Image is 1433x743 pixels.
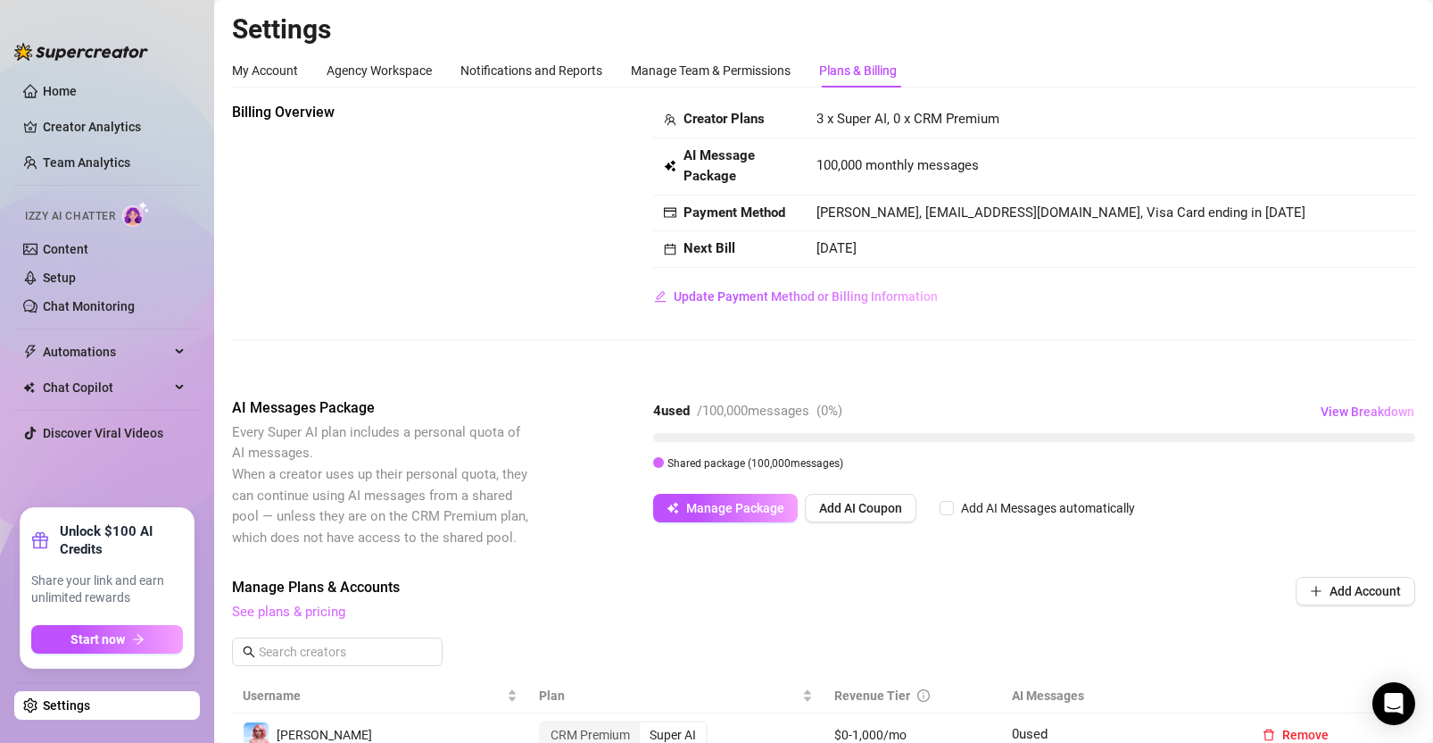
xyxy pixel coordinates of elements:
span: Start now [70,632,125,647]
div: Add AI Messages automatically [961,498,1135,518]
span: gift [31,531,49,549]
a: Setup [43,271,76,285]
span: ( 0 %) [816,403,842,419]
span: Plan [539,686,799,705]
div: Open Intercom Messenger [1372,682,1415,725]
span: Chat Copilot [43,373,170,402]
strong: Unlock $100 AI Credits [60,522,183,558]
strong: Payment Method [683,205,785,221]
button: View Breakdown [1320,397,1415,426]
span: Izzy AI Chatter [25,208,115,225]
span: Update Payment Method or Billing Information [674,289,938,304]
span: Share your link and earn unlimited rewards [31,572,183,607]
span: [DATE] [816,240,857,256]
span: AI Messages Package [232,397,532,419]
div: Plans & Billing [819,61,897,80]
a: Chat Monitoring [43,299,135,313]
span: Manage Package [686,501,784,515]
strong: Creator Plans [683,111,765,127]
button: Add AI Coupon [805,494,916,522]
span: edit [654,290,667,303]
span: [PERSON_NAME], [EMAIL_ADDRESS][DOMAIN_NAME], Visa Card ending in [DATE] [816,205,1305,221]
a: See plans & pricing [232,604,345,620]
span: delete [1263,729,1275,741]
span: Every Super AI plan includes a personal quota of AI messages. When a creator uses up their person... [232,424,528,546]
img: Chat Copilot [23,381,35,394]
a: Creator Analytics [43,113,186,141]
img: AI Chatter [122,201,150,227]
a: Home [43,84,77,98]
strong: 4 used [653,403,690,419]
h2: Settings [232,13,1415,46]
span: / 100,000 messages [697,403,809,419]
a: Team Analytics [43,155,130,170]
button: Update Payment Method or Billing Information [653,282,939,311]
th: Username [232,679,528,714]
span: Manage Plans & Accounts [232,577,1174,598]
span: Username [243,686,503,705]
span: View Breakdown [1321,405,1414,419]
span: Add Account [1329,584,1401,598]
span: calendar [664,243,676,255]
a: Settings [43,698,90,713]
span: 3 x Super AI, 0 x CRM Premium [816,111,999,127]
th: AI Messages [1001,679,1238,714]
span: 0 used [1012,726,1048,742]
strong: Next Bill [683,240,735,256]
span: plus [1310,585,1322,597]
a: Content [43,242,88,256]
div: Agency Workspace [327,61,432,80]
span: Revenue Tier [834,689,910,703]
button: Manage Package [653,494,798,522]
button: Add Account [1296,577,1415,605]
span: info-circle [917,689,930,702]
span: search [243,646,255,658]
span: [PERSON_NAME] [277,728,372,742]
span: Remove [1282,728,1329,742]
div: Manage Team & Permissions [631,61,791,80]
span: team [664,113,676,126]
strong: AI Message Package [683,147,755,185]
span: Billing Overview [232,102,532,123]
div: My Account [232,61,298,80]
input: Search creators [259,642,418,662]
img: logo-BBDzfeDw.svg [14,43,148,61]
span: Shared package ( 100,000 messages) [667,457,843,470]
a: Discover Viral Videos [43,426,163,440]
span: Add AI Coupon [819,501,902,515]
span: thunderbolt [23,345,37,359]
span: credit-card [664,206,676,219]
th: Plan [528,679,824,714]
button: Start nowarrow-right [31,625,183,654]
span: 100,000 monthly messages [816,155,979,177]
span: arrow-right [132,633,145,646]
div: Notifications and Reports [460,61,602,80]
span: Automations [43,338,170,366]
